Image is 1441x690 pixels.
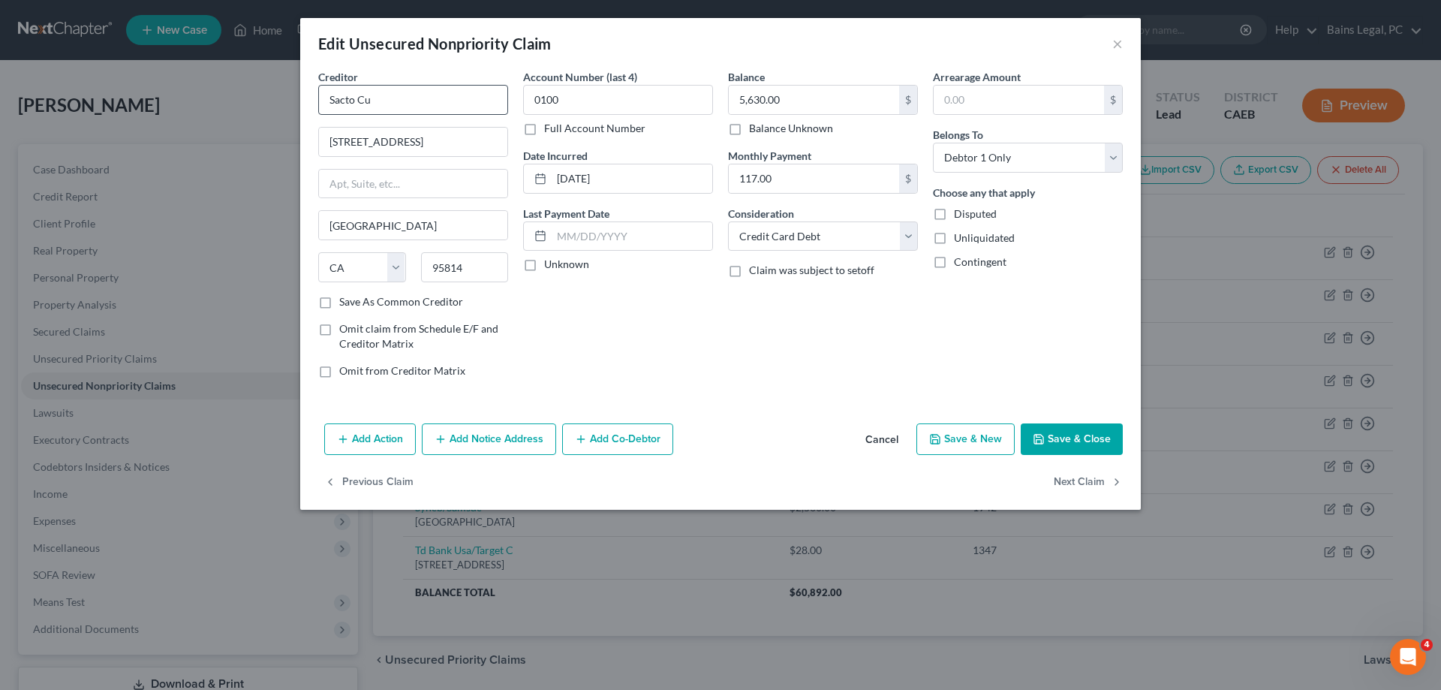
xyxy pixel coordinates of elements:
[1112,35,1123,53] button: ×
[933,185,1035,200] label: Choose any that apply
[552,222,712,251] input: MM/DD/YYYY
[729,164,899,193] input: 0.00
[933,128,983,141] span: Belongs To
[749,264,874,276] span: Claim was subject to setoff
[1421,639,1433,651] span: 4
[552,164,712,193] input: MM/DD/YYYY
[562,423,673,455] button: Add Co-Debtor
[899,86,917,114] div: $
[1390,639,1426,675] iframe: Intercom live chat
[728,148,811,164] label: Monthly Payment
[523,85,713,115] input: XXXX
[339,364,465,377] span: Omit from Creditor Matrix
[324,467,414,499] button: Previous Claim
[318,33,552,54] div: Edit Unsecured Nonpriority Claim
[523,206,609,221] label: Last Payment Date
[1021,423,1123,455] button: Save & Close
[319,211,507,240] input: Enter city...
[421,252,509,282] input: Enter zip...
[954,255,1006,268] span: Contingent
[728,69,765,85] label: Balance
[954,231,1015,244] span: Unliquidated
[728,206,794,221] label: Consideration
[544,121,645,136] label: Full Account Number
[422,423,556,455] button: Add Notice Address
[319,128,507,156] input: Enter address...
[934,86,1104,114] input: 0.00
[853,425,910,455] button: Cancel
[339,294,463,309] label: Save As Common Creditor
[339,322,498,350] span: Omit claim from Schedule E/F and Creditor Matrix
[916,423,1015,455] button: Save & New
[523,69,637,85] label: Account Number (last 4)
[523,148,588,164] label: Date Incurred
[954,207,997,220] span: Disputed
[729,86,899,114] input: 0.00
[319,170,507,198] input: Apt, Suite, etc...
[749,121,833,136] label: Balance Unknown
[899,164,917,193] div: $
[324,423,416,455] button: Add Action
[1104,86,1122,114] div: $
[318,85,508,115] input: Search creditor by name...
[933,69,1021,85] label: Arrearage Amount
[544,257,589,272] label: Unknown
[318,71,358,83] span: Creditor
[1054,467,1123,499] button: Next Claim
